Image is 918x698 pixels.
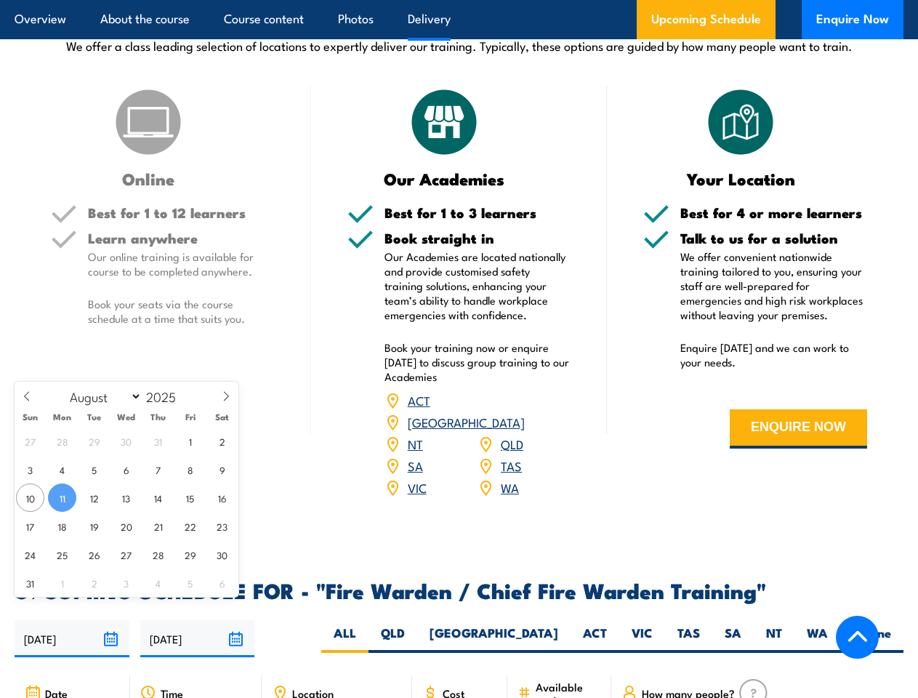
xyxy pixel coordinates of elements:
[144,455,172,484] span: August 7, 2025
[144,569,172,597] span: September 4, 2025
[48,427,76,455] span: July 28, 2025
[112,427,140,455] span: July 30, 2025
[208,540,236,569] span: August 30, 2025
[619,625,665,653] label: VIC
[48,540,76,569] span: August 25, 2025
[408,435,423,452] a: NT
[16,484,44,512] span: August 10, 2025
[112,569,140,597] span: September 3, 2025
[80,455,108,484] span: August 5, 2025
[176,427,204,455] span: August 1, 2025
[48,569,76,597] span: September 1, 2025
[112,484,140,512] span: August 13, 2025
[176,569,204,597] span: September 5, 2025
[47,412,78,422] span: Mon
[417,625,571,653] label: [GEOGRAPHIC_DATA]
[144,540,172,569] span: August 28, 2025
[88,206,275,220] h5: Best for 1 to 12 learners
[15,412,47,422] span: Sun
[88,231,275,245] h5: Learn anywhere
[16,512,44,540] span: August 17, 2025
[15,580,903,599] h2: UPCOMING SCHEDULE FOR - "Fire Warden / Chief Fire Warden Training"
[208,484,236,512] span: August 16, 2025
[176,512,204,540] span: August 22, 2025
[88,297,275,326] p: Book your seats via the course schedule at a time that suits you.
[501,457,522,474] a: TAS
[176,540,204,569] span: August 29, 2025
[501,435,523,452] a: QLD
[369,625,417,653] label: QLD
[208,427,236,455] span: August 2, 2025
[80,540,108,569] span: August 26, 2025
[208,455,236,484] span: August 9, 2025
[408,457,423,474] a: SA
[408,391,430,409] a: ACT
[16,569,44,597] span: August 31, 2025
[680,231,867,245] h5: Talk to us for a solution
[208,569,236,597] span: September 6, 2025
[384,249,571,322] p: Our Academies are located nationally and provide customised safety training solutions, enhancing ...
[712,625,754,653] label: SA
[408,478,427,496] a: VIC
[571,625,619,653] label: ACT
[112,455,140,484] span: August 6, 2025
[144,512,172,540] span: August 21, 2025
[110,412,142,422] span: Wed
[643,170,838,187] h3: Your Location
[144,484,172,512] span: August 14, 2025
[176,455,204,484] span: August 8, 2025
[754,625,794,653] label: NT
[174,412,206,422] span: Fri
[384,340,571,384] p: Book your training now or enquire [DATE] to discuss group training to our Academies
[80,427,108,455] span: July 29, 2025
[80,512,108,540] span: August 19, 2025
[408,413,525,430] a: [GEOGRAPHIC_DATA]
[665,625,712,653] label: TAS
[680,206,867,220] h5: Best for 4 or more learners
[501,478,519,496] a: WA
[384,231,571,245] h5: Book straight in
[48,484,76,512] span: August 11, 2025
[142,412,174,422] span: Thu
[80,569,108,597] span: September 2, 2025
[80,484,108,512] span: August 12, 2025
[16,427,44,455] span: July 27, 2025
[384,206,571,220] h5: Best for 1 to 3 learners
[112,512,140,540] span: August 20, 2025
[206,412,238,422] span: Sat
[140,620,255,657] input: To date
[142,388,190,405] input: Year
[347,170,542,187] h3: Our Academies
[112,540,140,569] span: August 27, 2025
[48,455,76,484] span: August 4, 2025
[794,625,840,653] label: WA
[88,249,275,278] p: Our online training is available for course to be completed anywhere.
[680,340,867,369] p: Enquire [DATE] and we can work to your needs.
[680,249,867,322] p: We offer convenient nationwide training tailored to you, ensuring your staff are well-prepared fo...
[48,512,76,540] span: August 18, 2025
[321,625,369,653] label: ALL
[730,409,867,449] button: ENQUIRE NOW
[16,540,44,569] span: August 24, 2025
[144,427,172,455] span: July 31, 2025
[176,484,204,512] span: August 15, 2025
[208,512,236,540] span: August 23, 2025
[78,412,110,422] span: Tue
[15,620,129,657] input: From date
[16,455,44,484] span: August 3, 2025
[51,170,246,187] h3: Online
[63,387,142,406] select: Month
[15,37,903,54] p: We offer a class leading selection of locations to expertly deliver our training. Typically, thes...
